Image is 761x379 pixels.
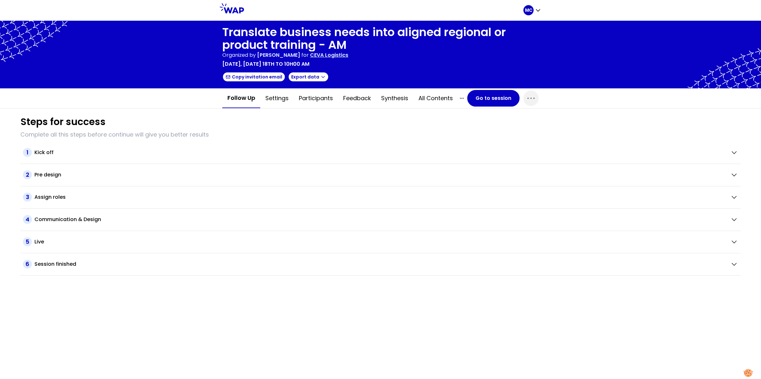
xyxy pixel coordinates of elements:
[222,51,256,59] p: Organized by
[413,89,458,108] button: All contents
[525,7,532,13] p: MC
[23,215,738,224] button: 4Communication & Design
[310,51,348,59] p: CEVA Logistics
[23,237,738,246] button: 5Live
[34,171,61,179] h2: Pre design
[23,215,32,224] span: 4
[34,193,66,201] h2: Assign roles
[260,89,294,108] button: Settings
[23,170,738,179] button: 2Pre design
[34,260,76,268] h2: Session finished
[23,260,32,269] span: 6
[294,89,338,108] button: Participants
[23,148,32,157] span: 1
[376,89,413,108] button: Synthesis
[222,88,260,108] button: Follow up
[222,72,285,82] button: Copy invitation email
[23,193,32,202] span: 3
[338,89,376,108] button: Feedback
[34,149,54,156] h2: Kick off
[288,72,329,82] button: Export data
[20,116,106,128] h1: Steps for success
[467,90,520,107] button: Go to session
[222,60,309,68] p: [DATE], [DATE] 18th to 10h00 am
[23,148,738,157] button: 1Kick off
[23,237,32,246] span: 5
[257,51,300,59] span: [PERSON_NAME]
[523,5,541,15] button: MC
[301,51,309,59] p: for
[23,170,32,179] span: 2
[23,260,738,269] button: 6Session finished
[34,216,101,223] h2: Communication & Design
[34,238,44,246] h2: Live
[222,26,539,51] h1: Translate business needs into aligned regional or product training - AM
[23,193,738,202] button: 3Assign roles
[20,130,741,139] p: Complete all this steps before continue will give you better results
